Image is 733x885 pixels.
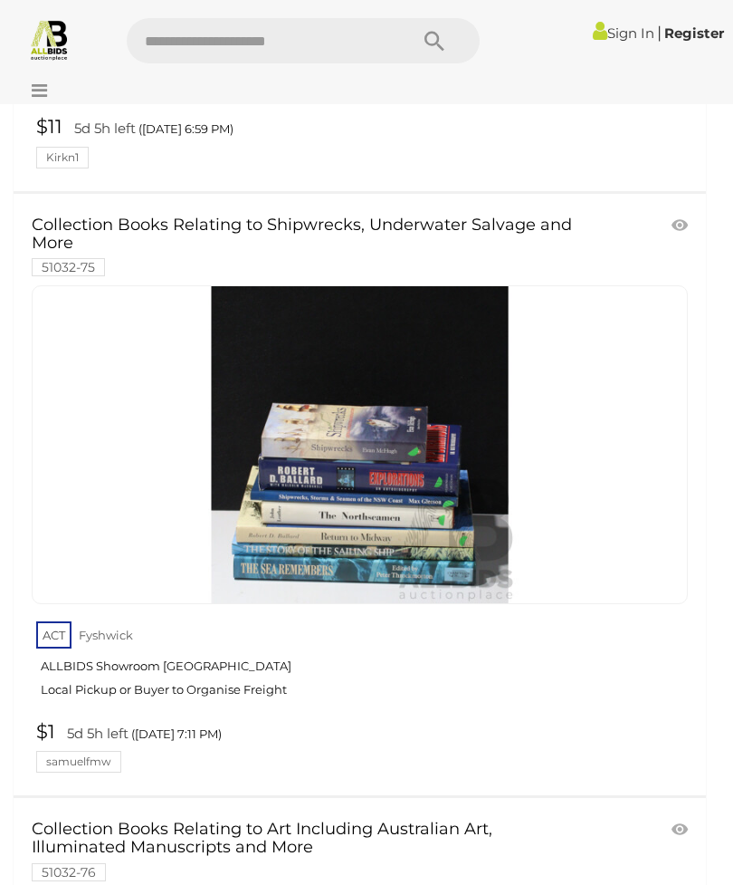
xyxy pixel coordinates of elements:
img: Collection Books Relating to Shipwrecks, Underwater Salvage and More [202,286,519,603]
span: | [657,23,662,43]
a: $11 5d 5h left ([DATE] 6:59 PM) Kirkn1 [32,116,692,168]
a: ACT Fyshwick ALLBIDS Showroom [GEOGRAPHIC_DATA] Local Pickup or Buyer to Organise Freight [36,618,688,711]
a: Sign In [593,24,654,42]
img: Allbids.com.au [28,18,71,61]
a: ACT Fyshwick ALLBIDS Showroom [GEOGRAPHIC_DATA] Freight or Local Pickup [36,14,688,107]
a: Register [664,24,724,42]
a: Collection Books Relating to Shipwrecks, Underwater Salvage and More 51032-75 [32,216,583,275]
a: Collection Books Relating to Shipwrecks, Underwater Salvage and More [32,285,688,604]
a: Collection Books Relating to Art Including Australian Art, Illuminated Manuscripts and More 51032-76 [32,821,583,880]
button: Search [389,18,480,63]
a: $1 5d 5h left ([DATE] 7:11 PM) samuelfmw [32,721,692,774]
